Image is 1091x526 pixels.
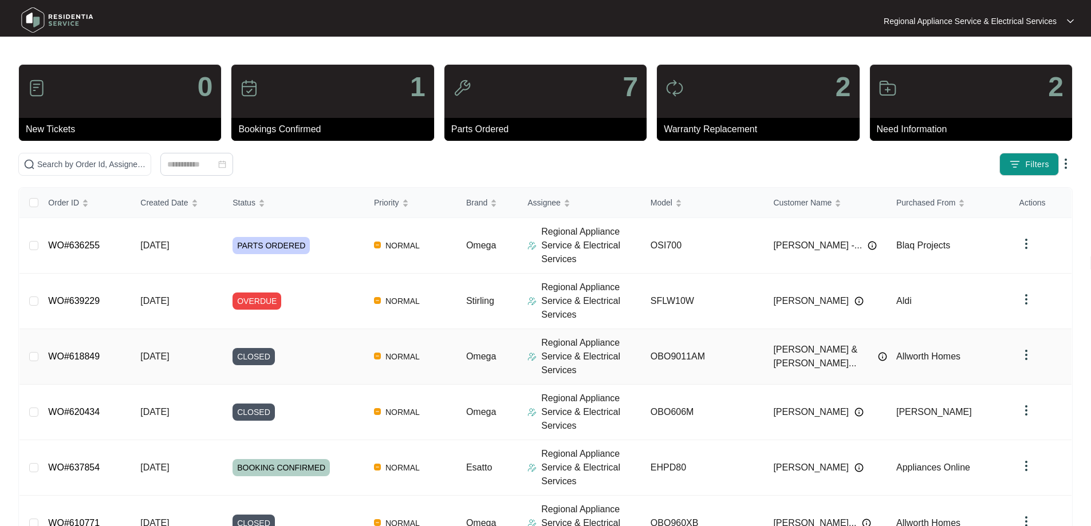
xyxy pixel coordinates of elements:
[541,447,641,488] p: Regional Appliance Service & Electrical Services
[1048,73,1064,101] p: 2
[887,188,1010,218] th: Purchased From
[1059,157,1073,171] img: dropdown arrow
[233,348,275,365] span: CLOSED
[773,239,862,252] span: [PERSON_NAME] -...
[410,73,426,101] p: 1
[48,351,100,361] a: WO#618849
[140,240,169,250] span: [DATE]
[641,440,765,496] td: EHPD80
[466,240,496,250] span: Omega
[140,196,188,209] span: Created Date
[233,237,310,254] span: PARTS ORDERED
[457,188,518,218] th: Brand
[623,73,638,101] p: 7
[365,188,457,218] th: Priority
[466,296,494,306] span: Stirling
[466,462,492,472] span: Esatto
[641,188,765,218] th: Model
[541,225,641,266] p: Regional Appliance Service & Electrical Services
[896,351,960,361] span: Allworth Homes
[48,196,79,209] span: Order ID
[541,280,641,322] p: Regional Appliance Service & Electrical Services
[878,352,887,361] img: Info icon
[773,405,849,419] span: [PERSON_NAME]
[854,408,864,417] img: Info icon
[48,240,100,250] a: WO#636255
[896,407,972,417] span: [PERSON_NAME]
[233,404,275,421] span: CLOSED
[518,188,641,218] th: Assignee
[1009,159,1021,170] img: filter icon
[854,463,864,472] img: Info icon
[466,351,496,361] span: Omega
[527,296,537,306] img: Assigner Icon
[381,461,424,474] span: NORMAL
[26,122,221,136] p: New Tickets
[836,73,851,101] p: 2
[868,241,877,250] img: Info icon
[773,294,849,308] span: [PERSON_NAME]
[140,296,169,306] span: [DATE]
[374,297,381,304] img: Vercel Logo
[48,462,100,472] a: WO#637854
[527,196,561,209] span: Assignee
[381,239,424,252] span: NORMAL
[896,240,950,250] span: Blaq Projects
[381,294,424,308] span: NORMAL
[665,79,684,97] img: icon
[896,296,912,306] span: Aldi
[527,463,537,472] img: Assigner Icon
[374,519,381,526] img: Vercel Logo
[541,336,641,377] p: Regional Appliance Service & Electrical Services
[896,462,970,472] span: Appliances Online
[131,188,223,218] th: Created Date
[1019,348,1033,362] img: dropdown arrow
[381,405,424,419] span: NORMAL
[37,158,146,171] input: Search by Order Id, Assignee Name, Customer Name, Brand and Model
[140,462,169,472] span: [DATE]
[374,353,381,359] img: Vercel Logo
[854,296,864,306] img: Info icon
[1019,459,1033,473] img: dropdown arrow
[48,407,100,417] a: WO#620434
[17,3,97,37] img: residentia service logo
[39,188,131,218] th: Order ID
[451,122,647,136] p: Parts Ordered
[641,385,765,440] td: OBO606M
[527,408,537,417] img: Assigner Icon
[140,407,169,417] span: [DATE]
[198,73,213,101] p: 0
[1019,237,1033,251] img: dropdown arrow
[641,218,765,274] td: OSI700
[527,241,537,250] img: Assigner Icon
[879,79,897,97] img: icon
[773,343,872,370] span: [PERSON_NAME] & [PERSON_NAME]...
[1067,18,1074,24] img: dropdown arrow
[884,15,1057,27] p: Regional Appliance Service & Electrical Services
[1025,159,1049,171] span: Filters
[48,296,100,306] a: WO#639229
[233,292,281,310] span: OVERDUE
[466,407,496,417] span: Omega
[374,196,399,209] span: Priority
[233,459,330,476] span: BOOKING CONFIRMED
[381,350,424,363] span: NORMAL
[374,408,381,415] img: Vercel Logo
[664,122,859,136] p: Warranty Replacement
[641,329,765,385] td: OBO9011AM
[453,79,471,97] img: icon
[877,122,1072,136] p: Need Information
[466,196,487,209] span: Brand
[240,79,258,97] img: icon
[764,188,887,218] th: Customer Name
[1019,404,1033,417] img: dropdown arrow
[651,196,672,209] span: Model
[527,352,537,361] img: Assigner Icon
[773,196,832,209] span: Customer Name
[641,274,765,329] td: SFLW10W
[233,196,255,209] span: Status
[1010,188,1072,218] th: Actions
[23,159,35,170] img: search-icon
[1019,292,1033,306] img: dropdown arrow
[896,196,955,209] span: Purchased From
